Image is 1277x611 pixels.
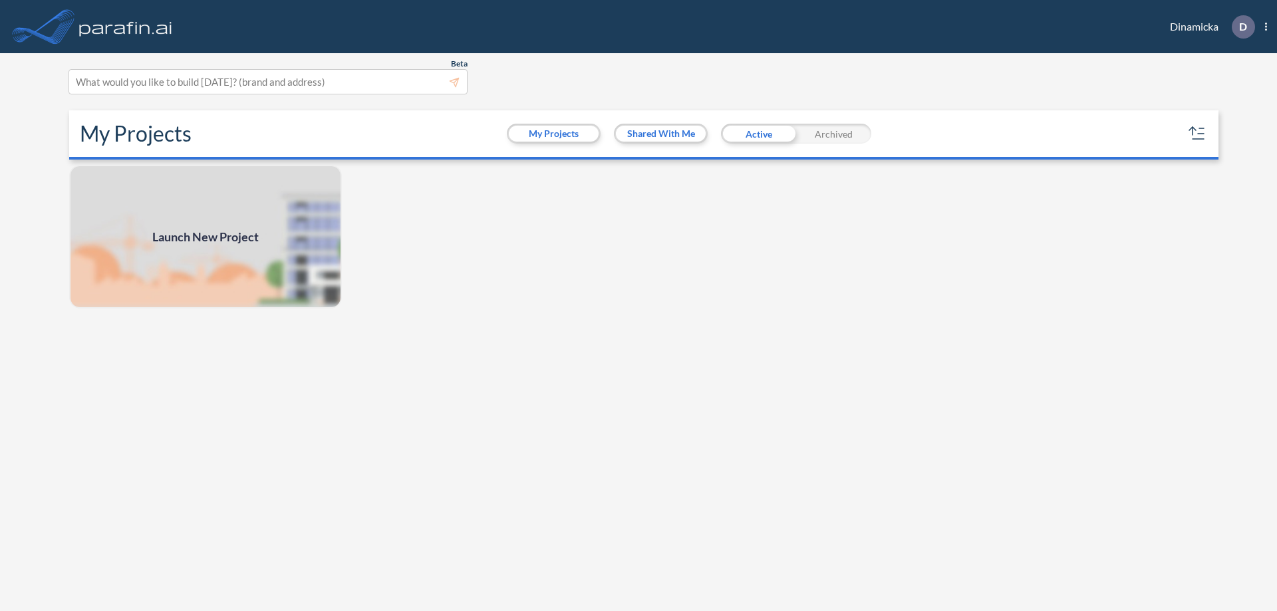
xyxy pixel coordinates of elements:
[69,165,342,308] img: add
[1239,21,1247,33] p: D
[721,124,796,144] div: Active
[796,124,871,144] div: Archived
[451,59,468,69] span: Beta
[152,228,259,246] span: Launch New Project
[76,13,175,40] img: logo
[616,126,706,142] button: Shared With Me
[509,126,599,142] button: My Projects
[1187,123,1208,144] button: sort
[69,165,342,308] a: Launch New Project
[80,121,192,146] h2: My Projects
[1150,15,1267,39] div: Dinamicka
